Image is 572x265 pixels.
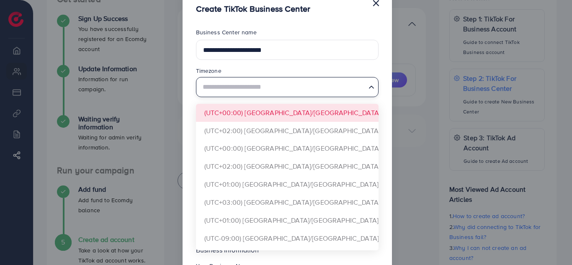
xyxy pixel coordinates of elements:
li: (UTC+01:00) [GEOGRAPHIC_DATA]/[GEOGRAPHIC_DATA] [196,211,379,229]
input: Search for option [200,79,365,95]
label: Timezone [196,67,222,75]
li: (UTC+03:00) [GEOGRAPHIC_DATA]/[GEOGRAPHIC_DATA] [196,193,379,211]
li: (UTC+02:00) [GEOGRAPHIC_DATA]/[GEOGRAPHIC_DATA] [196,157,379,175]
li: (UTC+01:00) [GEOGRAPHIC_DATA]/[GEOGRAPHIC_DATA] [196,175,379,193]
li: (UTC+02:00) [GEOGRAPHIC_DATA]/[GEOGRAPHIC_DATA] [196,122,379,140]
p: Business Information [196,245,379,255]
iframe: Chat [536,227,566,259]
li: (UTC-09:00) [GEOGRAPHIC_DATA]/[GEOGRAPHIC_DATA] [196,229,379,247]
label: Country or region [196,104,244,112]
div: Search for option [196,77,379,97]
legend: Business Center name [196,28,379,40]
li: (UTC+00:00) [GEOGRAPHIC_DATA]/[GEOGRAPHIC_DATA] [196,139,379,157]
li: (UTC+00:00) [GEOGRAPHIC_DATA]/[GEOGRAPHIC_DATA] [196,104,379,122]
h5: Create TikTok Business Center [196,3,311,15]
